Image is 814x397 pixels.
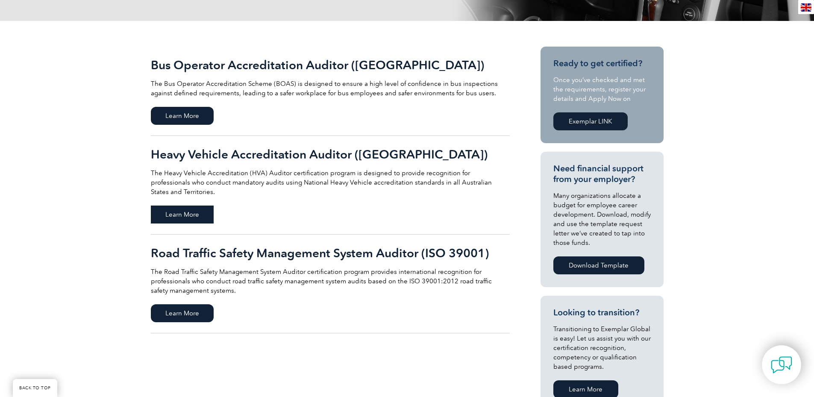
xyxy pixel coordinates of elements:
[151,107,214,125] span: Learn More
[151,79,510,98] p: The Bus Operator Accreditation Scheme (BOAS) is designed to ensure a high level of confidence in ...
[151,58,510,72] h2: Bus Operator Accreditation Auditor ([GEOGRAPHIC_DATA])
[151,246,510,260] h2: Road Traffic Safety Management System Auditor (ISO 39001)
[553,324,651,371] p: Transitioning to Exemplar Global is easy! Let us assist you with our certification recognition, c...
[13,379,57,397] a: BACK TO TOP
[771,354,792,376] img: contact-chat.png
[553,256,644,274] a: Download Template
[151,147,510,161] h2: Heavy Vehicle Accreditation Auditor ([GEOGRAPHIC_DATA])
[151,206,214,223] span: Learn More
[553,112,628,130] a: Exemplar LINK
[151,267,510,295] p: The Road Traffic Safety Management System Auditor certification program provides international re...
[151,168,510,197] p: The Heavy Vehicle Accreditation (HVA) Auditor certification program is designed to provide recogn...
[801,3,811,12] img: en
[151,304,214,322] span: Learn More
[553,163,651,185] h3: Need financial support from your employer?
[553,75,651,103] p: Once you’ve checked and met the requirements, register your details and Apply Now on
[553,307,651,318] h3: Looking to transition?
[151,235,510,333] a: Road Traffic Safety Management System Auditor (ISO 39001) The Road Traffic Safety Management Syst...
[151,136,510,235] a: Heavy Vehicle Accreditation Auditor ([GEOGRAPHIC_DATA]) The Heavy Vehicle Accreditation (HVA) Aud...
[553,58,651,69] h3: Ready to get certified?
[553,191,651,247] p: Many organizations allocate a budget for employee career development. Download, modify and use th...
[151,47,510,136] a: Bus Operator Accreditation Auditor ([GEOGRAPHIC_DATA]) The Bus Operator Accreditation Scheme (BOA...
